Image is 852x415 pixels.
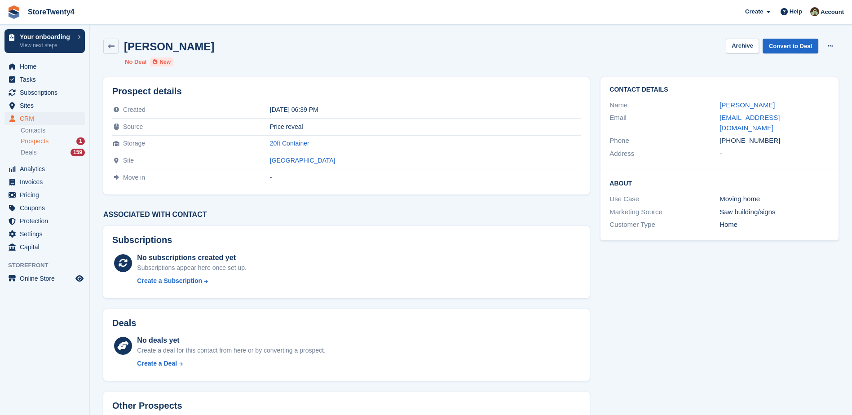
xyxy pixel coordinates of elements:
div: [PHONE_NUMBER] [720,136,830,146]
h2: Other Prospects [112,401,182,411]
span: Source [123,123,143,130]
span: Capital [20,241,74,253]
span: Protection [20,215,74,227]
a: Convert to Deal [763,39,818,53]
span: Move in [123,174,145,181]
a: [EMAIL_ADDRESS][DOMAIN_NAME] [720,114,780,132]
div: Moving home [720,194,830,204]
span: Coupons [20,202,74,214]
a: Prospects 1 [21,137,85,146]
a: [PERSON_NAME] [720,101,775,109]
span: Create [745,7,763,16]
a: menu [4,202,85,214]
span: Account [821,8,844,17]
div: Customer Type [609,220,720,230]
h2: Prospect details [112,86,581,97]
h2: Contact Details [609,86,830,93]
a: Create a Deal [137,359,325,368]
div: Email [609,113,720,133]
a: menu [4,73,85,86]
span: Online Store [20,272,74,285]
span: CRM [20,112,74,125]
span: Help [790,7,802,16]
div: Saw building/signs [720,207,830,217]
a: Deals 159 [21,148,85,157]
li: New [150,57,173,66]
span: Site [123,157,134,164]
span: Home [20,60,74,73]
img: stora-icon-8386f47178a22dfd0bd8f6a31ec36ba5ce8667c1dd55bd0f319d3a0aa187defe.svg [7,5,21,19]
a: menu [4,163,85,175]
a: menu [4,176,85,188]
div: Marketing Source [609,207,720,217]
div: [DATE] 06:39 PM [270,106,581,113]
div: Address [609,149,720,159]
div: No deals yet [137,335,325,346]
div: Create a Subscription [137,276,202,286]
p: View next steps [20,41,73,49]
a: menu [4,228,85,240]
span: Created [123,106,146,113]
div: No subscriptions created yet [137,252,247,263]
button: Archive [726,39,759,53]
div: Phone [609,136,720,146]
span: Tasks [20,73,74,86]
span: Prospects [21,137,49,146]
div: Price reveal [270,123,581,130]
span: Sites [20,99,74,112]
a: Preview store [74,273,85,284]
div: 1 [76,137,85,145]
a: menu [4,215,85,227]
a: menu [4,241,85,253]
div: 159 [71,149,85,156]
div: - [720,149,830,159]
a: menu [4,272,85,285]
a: 20ft Container [270,140,309,147]
h2: About [609,178,830,187]
h2: Deals [112,318,136,328]
a: Your onboarding View next steps [4,29,85,53]
span: Analytics [20,163,74,175]
div: Home [720,220,830,230]
h3: Associated with contact [103,211,590,219]
a: menu [4,112,85,125]
a: menu [4,99,85,112]
span: Storefront [8,261,89,270]
a: menu [4,60,85,73]
a: Contacts [21,126,85,135]
h2: [PERSON_NAME] [124,40,214,53]
div: Use Case [609,194,720,204]
span: Invoices [20,176,74,188]
span: Deals [21,148,37,157]
span: Subscriptions [20,86,74,99]
a: [GEOGRAPHIC_DATA] [270,157,336,164]
h2: Subscriptions [112,235,581,245]
a: Create a Subscription [137,276,247,286]
div: Name [609,100,720,110]
a: menu [4,86,85,99]
span: Storage [123,140,145,147]
span: Settings [20,228,74,240]
a: StoreTwenty4 [24,4,78,19]
div: Create a Deal [137,359,177,368]
div: Subscriptions appear here once set up. [137,263,247,273]
div: - [270,174,581,181]
span: Pricing [20,189,74,201]
img: Lee Hanlon [810,7,819,16]
a: menu [4,189,85,201]
p: Your onboarding [20,34,73,40]
li: No Deal [125,57,146,66]
div: Create a deal for this contact from here or by converting a prospect. [137,346,325,355]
